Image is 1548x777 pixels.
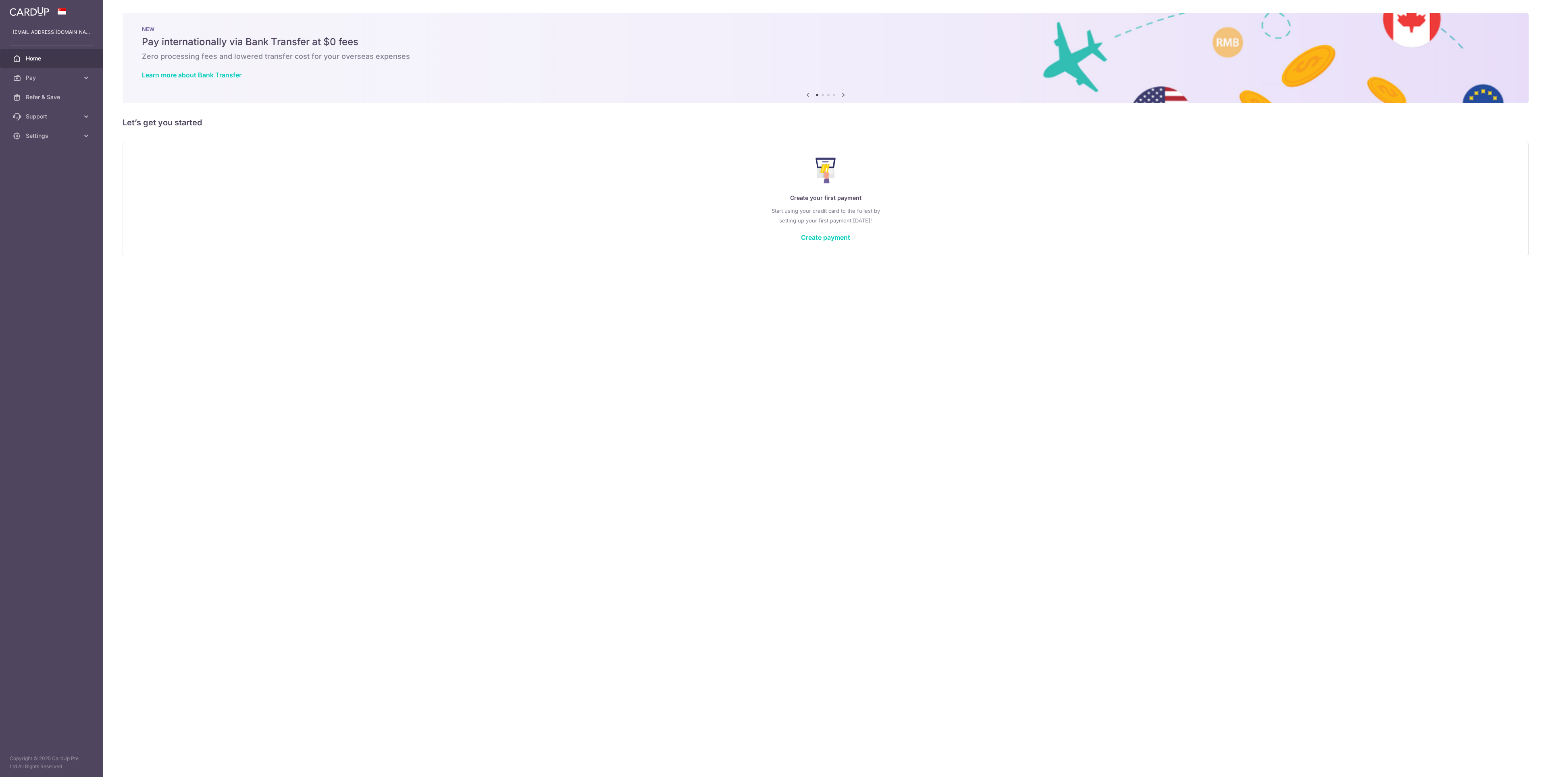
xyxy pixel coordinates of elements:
[26,132,79,140] span: Settings
[816,158,836,183] img: Make Payment
[26,93,79,101] span: Refer & Save
[26,112,79,120] span: Support
[142,52,1509,61] h6: Zero processing fees and lowered transfer cost for your overseas expenses
[142,71,241,79] a: Learn more about Bank Transfer
[26,54,79,62] span: Home
[26,74,79,82] span: Pay
[139,193,1512,203] p: Create your first payment
[123,116,1529,129] h5: Let’s get you started
[139,206,1512,225] p: Start using your credit card to the fullest by setting up your first payment [DATE]!
[123,13,1529,103] img: Bank transfer banner
[142,35,1509,48] h5: Pay internationally via Bank Transfer at $0 fees
[801,233,850,241] a: Create payment
[13,28,90,36] p: [EMAIL_ADDRESS][DOMAIN_NAME]
[142,26,1509,32] p: NEW
[10,6,49,16] img: CardUp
